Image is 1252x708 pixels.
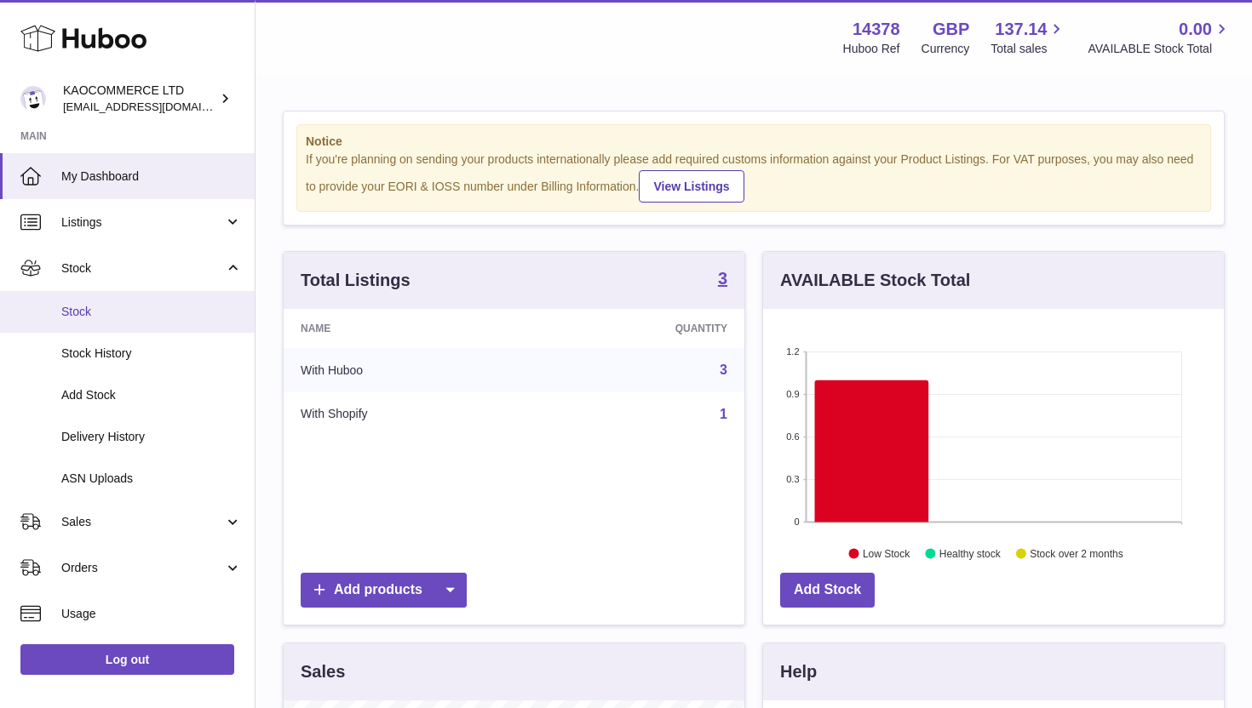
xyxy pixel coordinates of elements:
h3: Sales [301,660,345,683]
span: Orders [61,560,224,576]
th: Name [284,309,532,348]
span: Delivery History [61,429,242,445]
text: Low Stock [863,547,910,559]
span: Sales [61,514,224,530]
span: Add Stock [61,387,242,403]
span: Stock [61,260,224,277]
strong: 14378 [853,18,900,41]
div: Currency [922,41,970,57]
a: Add products [301,573,467,608]
h3: Total Listings [301,269,411,292]
text: Healthy stock [939,547,1002,559]
span: Stock [61,304,242,320]
img: hello@lunera.co.uk [20,86,46,111]
strong: GBP [933,18,969,41]
div: Huboo Ref [843,41,900,57]
div: If you're planning on sending your products internationally please add required customs informati... [306,151,1202,203]
span: ASN Uploads [61,471,242,487]
a: 137.14 Total sales [991,18,1066,57]
span: Listings [61,214,224,231]
h3: Help [780,660,817,683]
text: 0.3 [786,474,799,484]
span: My Dashboard [61,168,242,185]
th: Quantity [532,309,744,348]
text: 1.2 [786,346,799,357]
a: Log out [20,644,234,675]
div: KAOCOMMERCE LTD [63,83,216,115]
text: Stock over 2 months [1030,547,1123,559]
span: [EMAIL_ADDRESS][DOMAIN_NAME] [63,100,250,113]
a: 1 [720,407,727,421]
td: With Huboo [284,348,532,392]
text: 0.9 [786,389,799,399]
a: Add Stock [780,573,875,608]
strong: Notice [306,134,1202,150]
text: 0 [794,517,799,527]
h3: AVAILABLE Stock Total [780,269,970,292]
span: 137.14 [995,18,1047,41]
a: 3 [720,363,727,377]
span: 0.00 [1179,18,1212,41]
span: Total sales [991,41,1066,57]
span: Stock History [61,345,242,362]
span: Usage [61,606,242,622]
text: 0.6 [786,431,799,442]
td: With Shopify [284,392,532,437]
a: View Listings [639,170,744,203]
a: 3 [718,270,727,290]
a: 0.00 AVAILABLE Stock Total [1088,18,1232,57]
strong: 3 [718,270,727,287]
span: AVAILABLE Stock Total [1088,41,1232,57]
